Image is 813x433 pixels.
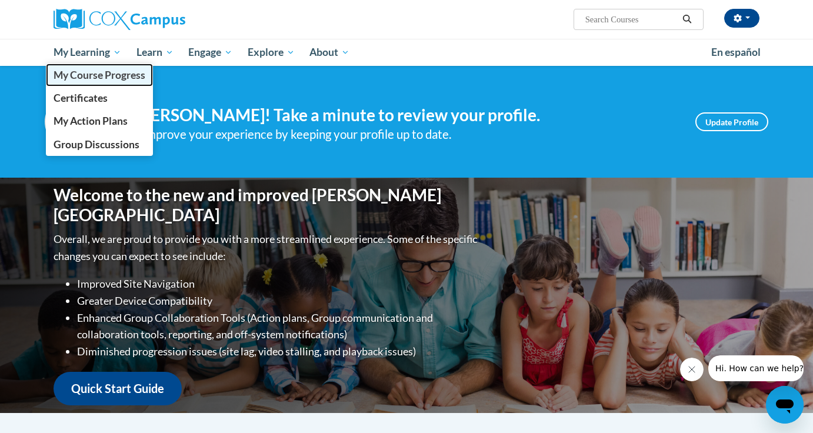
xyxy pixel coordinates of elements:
[309,45,349,59] span: About
[240,39,302,66] a: Explore
[46,86,153,109] a: Certificates
[54,9,277,30] a: Cox Campus
[129,39,181,66] a: Learn
[695,112,768,131] a: Update Profile
[54,372,182,405] a: Quick Start Guide
[46,109,153,132] a: My Action Plans
[77,309,480,344] li: Enhanced Group Collaboration Tools (Action plans, Group communication and collaboration tools, re...
[248,45,295,59] span: Explore
[584,12,678,26] input: Search Courses
[54,45,121,59] span: My Learning
[678,12,696,26] button: Search
[711,46,761,58] span: En español
[46,39,129,66] a: My Learning
[77,292,480,309] li: Greater Device Compatibility
[54,138,139,151] span: Group Discussions
[54,231,480,265] p: Overall, we are proud to provide you with a more streamlined experience. Some of the specific cha...
[181,39,240,66] a: Engage
[766,386,804,424] iframe: Button to launch messaging window
[708,355,804,381] iframe: Message from company
[46,64,153,86] a: My Course Progress
[136,45,174,59] span: Learn
[36,39,777,66] div: Main menu
[54,92,108,104] span: Certificates
[115,105,678,125] h4: Hi [PERSON_NAME]! Take a minute to review your profile.
[302,39,358,66] a: About
[680,358,704,381] iframe: Close message
[54,69,145,81] span: My Course Progress
[115,125,678,144] div: Help improve your experience by keeping your profile up to date.
[188,45,232,59] span: Engage
[77,275,480,292] li: Improved Site Navigation
[54,9,185,30] img: Cox Campus
[46,133,153,156] a: Group Discussions
[704,40,768,65] a: En español
[724,9,759,28] button: Account Settings
[77,343,480,360] li: Diminished progression issues (site lag, video stalling, and playback issues)
[45,95,98,148] img: Profile Image
[54,185,480,225] h1: Welcome to the new and improved [PERSON_NAME][GEOGRAPHIC_DATA]
[54,115,128,127] span: My Action Plans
